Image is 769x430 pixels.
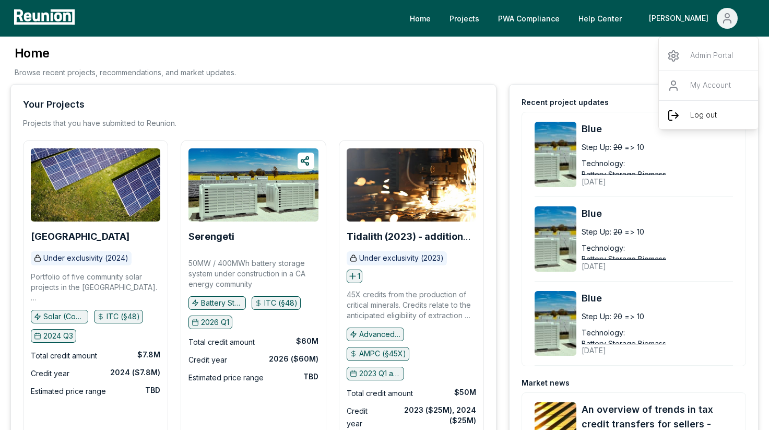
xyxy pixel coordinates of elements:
[582,253,751,272] div: [DATE]
[690,50,733,62] p: Admin Portal
[15,67,236,78] p: Browse recent projects, recommendations, and market updates.
[624,142,644,153] span: => 10
[31,231,129,242] a: [GEOGRAPHIC_DATA]
[347,387,413,400] div: Total credit amount
[613,311,622,322] span: 20
[264,298,298,308] p: ITC (§48)
[641,8,746,29] button: [PERSON_NAME]
[624,226,644,237] span: => 10
[383,405,477,426] div: 2023 ($25M), 2024 ($25M)
[359,253,444,263] p: Under exclusivity (2023)
[188,258,318,289] p: 50MW / 400MWh battery storage system under construction in a CA energy community
[43,253,128,263] p: Under exclusivity (2024)
[347,289,476,321] p: 45X credits from the production of critical minerals. Credits relate to the anticipated eligibili...
[582,291,751,306] a: Blue
[347,148,476,222] img: Tidalith (2023) - additional volume
[359,348,406,359] p: AMPC (§45X)
[188,371,264,384] div: Estimated price range
[347,231,471,252] b: Tidalith (2023) - additional volume
[43,331,73,341] p: 2024 Q3
[659,41,759,71] a: Admin Portal
[535,122,576,187] img: Blue
[303,371,318,382] div: TBD
[347,231,476,242] a: Tidalith (2023) - additional volume
[535,291,576,356] img: Blue
[31,148,160,222] img: Broad Peak
[690,109,717,122] p: Log out
[23,97,85,112] div: Your Projects
[201,298,243,308] p: Battery Storage
[624,311,644,322] span: => 10
[613,142,622,153] span: 20
[107,311,140,322] p: ITC (§48)
[582,158,625,169] div: Technology:
[582,206,751,221] a: Blue
[582,169,751,187] div: [DATE]
[582,142,611,153] div: Step Up:
[359,329,401,340] p: Advanced manufacturing
[188,316,232,329] button: 2026 Q1
[43,311,85,322] p: Solar (Community)
[613,226,622,237] span: 20
[31,350,97,362] div: Total credit amount
[31,385,106,398] div: Estimated price range
[23,118,176,129] p: Projects that you have submitted to Reunion.
[31,272,160,303] p: Portfolio of five community solar projects in the [GEOGRAPHIC_DATA]. Two projects are being place...
[188,354,227,366] div: Credit year
[347,367,404,380] button: 2023 Q1 and earlier
[490,8,568,29] a: PWA Compliance
[296,336,318,346] div: $60M
[582,338,751,356] div: [DATE]
[31,329,76,343] button: 2024 Q3
[441,8,488,29] a: Projects
[15,45,236,62] h3: Home
[188,231,234,242] a: Serengeti
[582,122,751,136] a: Blue
[582,327,625,338] div: Technology:
[535,206,576,272] img: Blue
[110,367,160,378] div: 2024 ($7.8M)
[269,354,318,364] div: 2026 ($60M)
[188,336,255,348] div: Total credit amount
[359,368,401,379] p: 2023 Q1 and earlier
[690,79,731,92] p: My Account
[570,8,630,29] a: Help Center
[582,242,625,253] div: Technology:
[347,405,383,430] div: Credit year
[582,226,611,237] div: Step Up:
[522,378,570,388] div: Market news
[454,387,476,398] div: $50M
[649,8,713,29] div: [PERSON_NAME]
[188,296,246,310] button: Battery Storage
[31,367,69,380] div: Credit year
[347,270,362,283] button: 1
[401,8,439,29] a: Home
[659,41,759,134] div: [PERSON_NAME]
[145,385,160,396] div: TBD
[582,311,611,322] div: Step Up:
[31,310,88,323] button: Solar (Community)
[188,148,318,222] img: Serengeti
[401,8,759,29] nav: Main
[201,317,229,328] p: 2026 Q1
[347,328,404,341] button: Advanced manufacturing
[522,97,609,108] div: Recent project updates
[137,350,160,360] div: $7.8M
